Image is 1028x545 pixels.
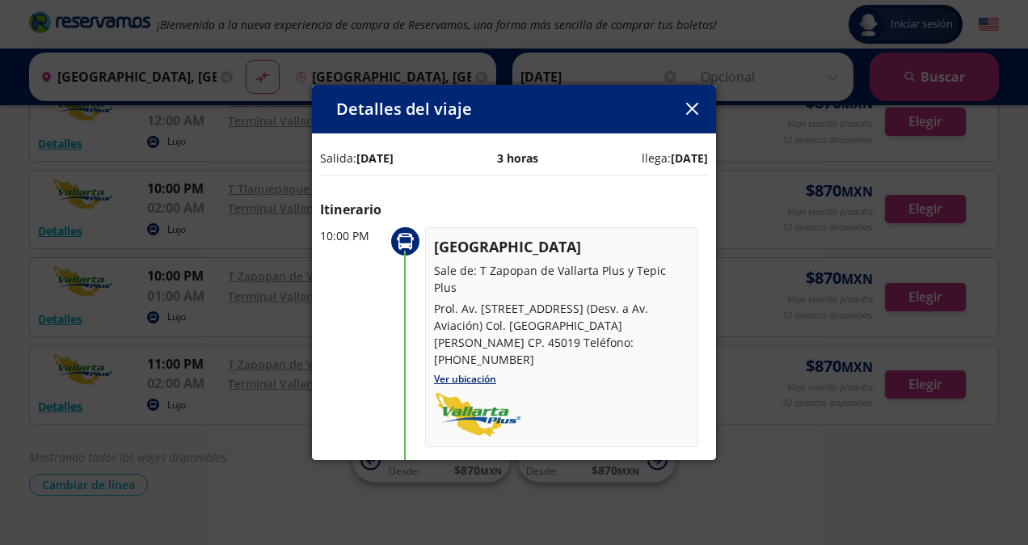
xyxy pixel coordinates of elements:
[434,262,689,296] p: Sale de: T Zapopan de Vallarta Plus y Tepic Plus
[336,97,472,121] p: Detalles del viaje
[434,372,496,386] a: Ver ubicación
[320,227,385,244] p: 10:00 PM
[434,236,689,258] p: [GEOGRAPHIC_DATA]
[497,150,538,167] p: 3 horas
[320,200,708,219] p: Itinerario
[671,150,708,166] b: [DATE]
[434,392,520,438] img: vap-vallarta-plus.png
[320,150,394,167] p: Salida:
[642,150,708,167] p: llega:
[356,150,394,166] b: [DATE]
[434,300,689,368] p: Prol. Av. [STREET_ADDRESS] (Desv. a Av. Aviación) Col. [GEOGRAPHIC_DATA][PERSON_NAME] CP. 45019 T...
